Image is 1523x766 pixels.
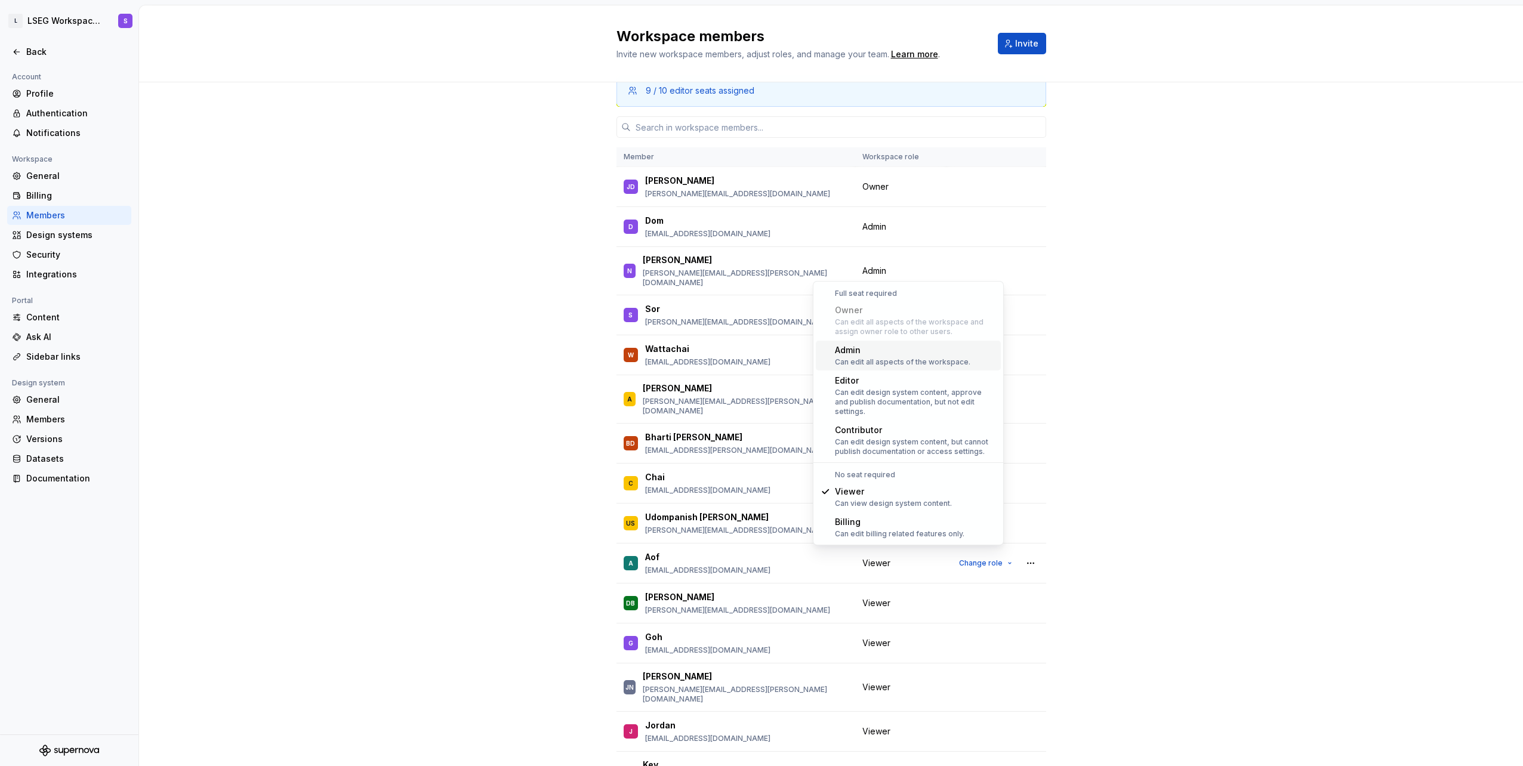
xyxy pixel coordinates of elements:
[645,431,742,443] p: Bharti [PERSON_NAME]
[959,558,1003,568] span: Change role
[627,393,632,405] div: A
[645,486,770,495] p: [EMAIL_ADDRESS][DOMAIN_NAME]
[645,734,770,743] p: [EMAIL_ADDRESS][DOMAIN_NAME]
[645,631,662,643] p: Goh
[816,470,1001,480] div: No seat required
[616,49,889,59] span: Invite new workspace members, adjust roles, and manage your team.
[1015,38,1038,50] span: Invite
[7,376,70,390] div: Design system
[26,209,127,221] div: Members
[628,309,633,321] div: S
[645,645,770,655] p: [EMAIL_ADDRESS][DOMAIN_NAME]
[645,189,830,199] p: [PERSON_NAME][EMAIL_ADDRESS][DOMAIN_NAME]
[628,221,633,233] div: D
[862,637,890,649] span: Viewer
[862,181,889,193] span: Owner
[26,351,127,363] div: Sidebar links
[645,357,770,367] p: [EMAIL_ADDRESS][DOMAIN_NAME]
[862,265,886,277] span: Admin
[26,268,127,280] div: Integrations
[7,294,38,308] div: Portal
[26,394,127,406] div: General
[26,127,127,139] div: Notifications
[7,245,131,264] a: Security
[631,116,1046,138] input: Search in workspace members...
[862,597,890,609] span: Viewer
[26,46,127,58] div: Back
[626,517,635,529] div: US
[26,229,127,241] div: Design systems
[2,8,136,34] button: LLSEG Workspace Design SystemS
[616,27,984,46] h2: Workspace members
[26,413,127,425] div: Members
[628,477,633,489] div: C
[26,88,127,100] div: Profile
[645,343,689,355] p: Wattachai
[628,637,633,649] div: G
[645,606,830,615] p: [PERSON_NAME][EMAIL_ADDRESS][DOMAIN_NAME]
[625,681,634,693] div: JN
[645,551,659,563] p: Aof
[835,424,996,436] div: Contributor
[835,317,996,336] div: Can edit all aspects of the workspace and assign owner role to other users.
[7,152,57,166] div: Workspace
[643,268,848,288] p: [PERSON_NAME][EMAIL_ADDRESS][PERSON_NAME][DOMAIN_NAME]
[26,433,127,445] div: Versions
[7,430,131,449] a: Versions
[626,597,635,609] div: DB
[835,516,964,528] div: Billing
[26,170,127,182] div: General
[643,685,848,704] p: [PERSON_NAME][EMAIL_ADDRESS][PERSON_NAME][DOMAIN_NAME]
[39,745,99,756] svg: Supernova Logo
[7,308,131,327] a: Content
[7,469,131,488] a: Documentation
[862,221,886,233] span: Admin
[7,390,131,409] a: General
[7,347,131,366] a: Sidebar links
[645,303,660,315] p: Sor
[26,190,127,202] div: Billing
[643,397,848,416] p: [PERSON_NAME][EMAIL_ADDRESS][PERSON_NAME][DOMAIN_NAME]
[862,681,890,693] span: Viewer
[954,555,1018,572] button: Change role
[26,453,127,465] div: Datasets
[835,499,952,508] div: Can view design system content.
[7,166,131,186] a: General
[835,437,996,456] div: Can edit design system content, but cannot publish documentation or access settings.
[643,254,712,266] p: [PERSON_NAME]
[26,472,127,484] div: Documentation
[7,265,131,284] a: Integrations
[626,437,635,449] div: BD
[645,566,770,575] p: [EMAIL_ADDRESS][DOMAIN_NAME]
[628,349,634,361] div: W
[643,671,712,682] p: [PERSON_NAME]
[8,14,23,28] div: L
[813,282,1003,545] div: Suggestions
[124,16,128,26] div: S
[629,725,633,737] div: J
[835,375,996,387] div: Editor
[835,357,970,367] div: Can edit all aspects of the workspace.
[27,15,104,27] div: LSEG Workspace Design System
[835,486,952,498] div: Viewer
[26,311,127,323] div: Content
[7,42,131,61] a: Back
[835,388,996,416] div: Can edit design system content, approve and publish documentation, but not edit settings.
[855,147,947,167] th: Workspace role
[7,449,131,468] a: Datasets
[645,317,830,327] p: [PERSON_NAME][EMAIL_ADDRESS][DOMAIN_NAME]
[645,719,676,731] p: Jordan
[891,48,938,60] a: Learn more
[7,123,131,143] a: Notifications
[7,410,131,429] a: Members
[645,446,830,455] p: [EMAIL_ADDRESS][PERSON_NAME][DOMAIN_NAME]
[627,265,632,277] div: N
[645,511,769,523] p: Udompanish [PERSON_NAME]
[26,249,127,261] div: Security
[816,289,1001,298] div: Full seat required
[645,526,830,535] p: [PERSON_NAME][EMAIL_ADDRESS][DOMAIN_NAME]
[998,33,1046,54] button: Invite
[7,84,131,103] a: Profile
